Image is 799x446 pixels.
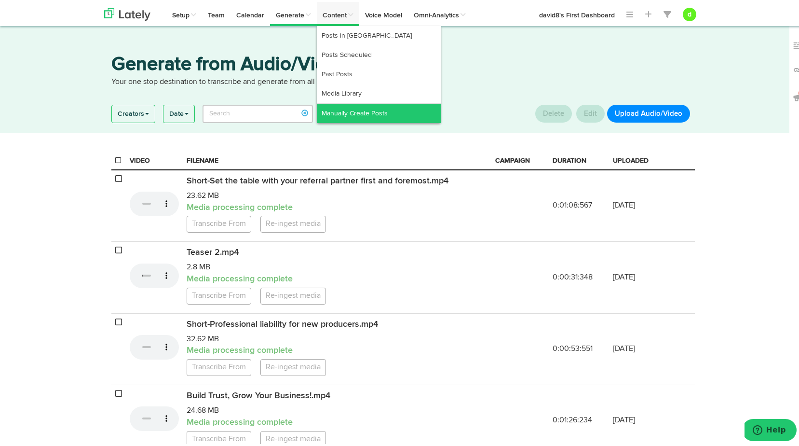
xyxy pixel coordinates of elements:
[260,214,326,231] a: Re-ingest media
[126,150,183,168] th: VIDEO
[130,333,179,358] video: Your browser does not support HTML5 video.
[609,150,667,168] th: UPLOADED
[112,103,155,121] a: Creators
[187,190,219,198] span: 23.62 MB
[260,429,326,446] a: Re-ingest media
[535,103,572,121] button: Delete
[609,311,667,383] td: [DATE]
[187,200,488,212] p: Media processing complete
[130,404,179,429] video: Your browser does not support HTML5 video.
[549,150,609,168] th: DURATION
[553,272,593,279] span: 0:00:31:348
[111,75,695,86] p: Your one stop destination to transcribe and generate from all of your Audio/Video sources.
[187,262,210,269] span: 2.8 MB
[317,43,441,63] a: Posts Scheduled
[187,318,378,327] span: Short-Professional liability for new producers.mp4
[187,415,488,427] p: Media processing complete
[187,246,239,255] span: Teaser 2.mp4
[683,6,696,19] button: d
[130,190,179,214] video: Your browser does not support HTML5 video.
[187,357,251,374] a: Transcribe From
[553,200,592,208] span: 0:01:08:567
[260,357,326,374] a: Re-ingest media
[317,82,441,101] a: Media Library
[187,390,330,398] span: Build Trust, Grow Your Business!.mp4
[317,63,441,82] a: Past Posts
[576,103,605,121] button: Edit
[317,102,441,121] a: Manually Create Posts
[130,262,179,286] video: Your browser does not support HTML5 video.
[609,240,667,311] td: [DATE]
[491,150,549,168] th: CAMPAIGN
[187,175,448,183] span: Short-Set the table with your referral partner first and foremost.mp4
[609,168,667,240] td: [DATE]
[553,415,592,422] span: 0:01:26:234
[260,286,326,303] a: Re-ingest media
[111,53,695,75] h3: Generate from Audio/Video
[187,405,219,413] span: 24.68 MB
[187,286,251,303] a: Transcribe From
[607,103,690,121] button: Upload Audio/Video
[104,6,150,19] img: logo_lately_bg_light.svg
[183,150,491,168] th: FILENAME
[317,24,441,43] a: Posts in [GEOGRAPHIC_DATA]
[163,103,194,121] a: Date
[187,271,488,284] p: Media processing complete
[553,343,593,351] span: 0:00:53:551
[187,343,488,355] p: Media processing complete
[745,417,797,441] iframe: Opens a widget where you can find more information
[187,334,219,341] span: 32.62 MB
[203,103,313,121] input: Search
[187,214,251,231] a: Transcribe From
[187,429,251,446] a: Transcribe From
